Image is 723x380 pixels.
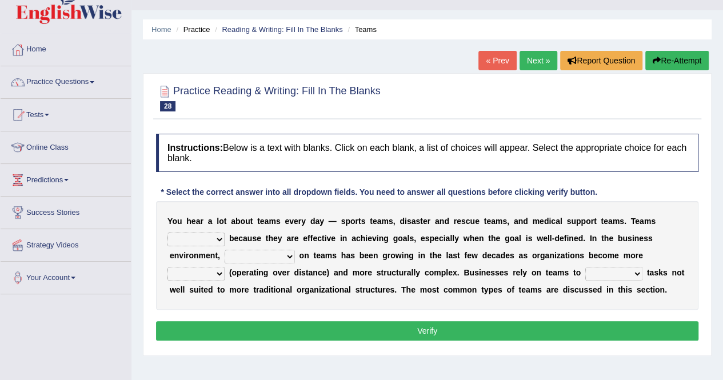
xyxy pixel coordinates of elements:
b: i [183,251,186,260]
b: s [425,234,430,243]
b: i [377,234,379,243]
b: e [614,251,619,260]
b: c [356,234,361,243]
b: l [550,234,552,243]
b: g [384,234,389,243]
b: o [189,251,194,260]
b: r [388,251,390,260]
b: y [454,234,459,243]
b: — [329,217,337,226]
b: i [405,217,407,226]
b: d [444,217,449,226]
b: n [174,251,179,260]
b: n [194,251,199,260]
b: n [549,251,554,260]
b: o [570,251,575,260]
b: s [628,234,632,243]
b: t [420,217,423,226]
b: s [580,251,584,260]
b: h [604,234,609,243]
b: t [488,234,491,243]
b: u [470,217,475,226]
a: Tests [1,99,131,127]
b: u [245,217,250,226]
li: Teams [345,24,377,35]
b: d [400,217,405,226]
b: n [404,251,409,260]
b: r [590,217,593,226]
b: u [622,234,628,243]
b: h [491,234,496,243]
b: r [291,234,294,243]
b: e [285,217,289,226]
b: g [393,234,398,243]
li: Practice [173,24,210,35]
b: f [310,234,313,243]
b: o [240,217,245,226]
b: s [523,251,528,260]
b: g [540,251,545,260]
b: e [437,251,442,260]
b: n [379,234,384,243]
b: s [644,234,648,243]
b: . [624,217,626,226]
h4: Below is a text with blanks. Click on each blank, a list of choices will appear. Select the appro... [156,134,698,172]
b: a [351,234,356,243]
b: d [294,268,299,277]
b: e [316,251,321,260]
b: i [325,234,327,243]
b: s [332,251,337,260]
b: a [249,268,254,277]
b: s [341,217,345,226]
b: m [532,217,539,226]
a: Success Stories [1,197,131,225]
b: o [299,251,304,260]
b: i [568,251,570,260]
b: o [273,268,278,277]
b: e [457,217,461,226]
b: i [340,234,342,243]
b: m [496,217,502,226]
b: , [218,251,220,260]
b: , [414,234,416,243]
b: s [407,217,412,226]
b: s [620,217,624,226]
b: r [537,251,540,260]
b: d [544,217,549,226]
b: a [514,217,518,226]
b: a [412,217,416,226]
b: a [243,234,247,243]
b: e [234,234,238,243]
b: b [359,251,365,260]
h2: Practice Reading & Writing: Fill In The Blanks [156,83,381,111]
b: h [361,234,366,243]
b: e [486,217,491,226]
b: h [268,234,273,243]
b: n [518,217,524,226]
b: e [282,268,286,277]
b: o [350,217,355,226]
b: n [440,217,445,226]
b: Instructions: [167,143,223,153]
b: s [566,217,571,226]
b: a [308,268,313,277]
b: v [278,268,282,277]
b: e [604,217,608,226]
b: n [373,251,378,260]
b: p [581,217,586,226]
b: t [215,251,218,260]
span: 28 [160,101,175,111]
b: h [341,251,346,260]
b: d [500,251,505,260]
b: t [322,234,325,243]
b: s [510,251,514,260]
b: o [532,251,537,260]
b: i [299,268,301,277]
b: u [177,217,182,226]
b: a [321,251,325,260]
b: s [651,217,656,226]
b: n [342,234,347,243]
b: z [557,251,561,260]
b: d [554,234,560,243]
b: p [237,268,242,277]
